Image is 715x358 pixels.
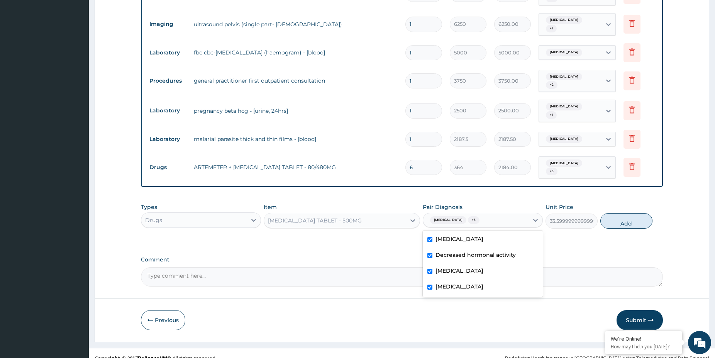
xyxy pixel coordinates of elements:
[190,45,402,60] td: fbc cbc-[MEDICAL_DATA] (haemogram) - [blood]
[546,81,557,89] span: + 2
[546,203,573,211] label: Unit Price
[146,74,190,88] td: Procedures
[546,103,582,110] span: [MEDICAL_DATA]
[435,283,483,290] label: [MEDICAL_DATA]
[546,159,582,167] span: [MEDICAL_DATA]
[430,216,466,224] span: [MEDICAL_DATA]
[190,131,402,147] td: malarial parasite thick and thin films - [blood]
[141,310,185,330] button: Previous
[190,17,402,32] td: ultrasound pelvis (single part- [DEMOGRAPHIC_DATA])
[546,111,557,119] span: + 1
[546,25,557,32] span: + 1
[611,335,676,342] div: We're Online!
[546,49,582,56] span: [MEDICAL_DATA]
[146,103,190,118] td: Laboratory
[145,216,162,224] div: Drugs
[146,17,190,31] td: Imaging
[141,204,157,210] label: Types
[617,310,663,330] button: Submit
[146,132,190,146] td: Laboratory
[546,73,582,81] span: [MEDICAL_DATA]
[468,216,479,224] span: + 3
[190,73,402,88] td: general practitioner first outpatient consultation
[546,135,582,143] span: [MEDICAL_DATA]
[4,211,147,238] textarea: Type your message and hit 'Enter'
[40,43,130,53] div: Chat with us now
[268,217,362,224] div: [MEDICAL_DATA] TABLET - 500MG
[45,97,107,175] span: We're online!
[146,160,190,175] td: Drugs
[423,203,463,211] label: Pair Diagnosis
[600,213,652,229] button: Add
[435,267,483,275] label: [MEDICAL_DATA]
[190,103,402,119] td: pregnancy beta hcg - [urine, 24hrs]
[611,343,676,350] p: How may I help you today?
[546,16,582,24] span: [MEDICAL_DATA]
[190,159,402,175] td: ARTEMETER + [MEDICAL_DATA] TABLET - 80/480MG
[435,235,483,243] label: [MEDICAL_DATA]
[146,46,190,60] td: Laboratory
[435,251,516,259] label: Decreased hormonal activity
[127,4,145,22] div: Minimize live chat window
[14,39,31,58] img: d_794563401_company_1708531726252_794563401
[546,168,557,175] span: + 3
[141,256,663,263] label: Comment
[264,203,277,211] label: Item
